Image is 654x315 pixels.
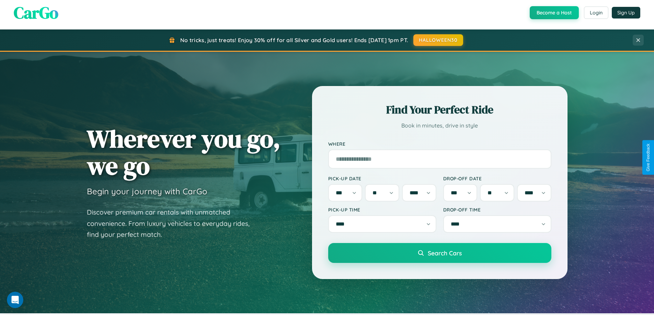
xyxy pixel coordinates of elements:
label: Drop-off Date [443,175,551,181]
h2: Find Your Perfect Ride [328,102,551,117]
button: HALLOWEEN30 [413,34,463,46]
label: Drop-off Time [443,207,551,213]
label: Where [328,141,551,147]
p: Book in minutes, drive in style [328,121,551,131]
span: No tricks, just treats! Enjoy 30% off for all Silver and Gold users! Ends [DATE] 1pm PT. [180,37,408,44]
iframe: Intercom live chat [7,292,23,308]
p: Discover premium car rentals with unmatched convenience. From luxury vehicles to everyday rides, ... [87,207,259,240]
button: Sign Up [612,7,640,19]
h1: Wherever you go, we go [87,125,280,179]
span: CarGo [14,1,58,24]
span: Search Cars [428,249,462,257]
button: Search Cars [328,243,551,263]
h3: Begin your journey with CarGo [87,186,207,196]
label: Pick-up Date [328,175,436,181]
label: Pick-up Time [328,207,436,213]
div: Give Feedback [646,144,651,171]
button: Become a Host [530,6,579,19]
button: Login [584,7,608,19]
